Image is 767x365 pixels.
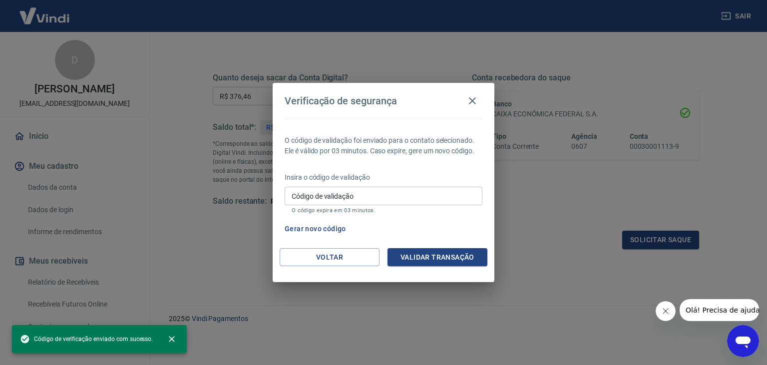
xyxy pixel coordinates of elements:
p: O código de validação foi enviado para o contato selecionado. Ele é válido por 03 minutos. Caso e... [285,135,482,156]
iframe: Botão para abrir a janela de mensagens [727,325,759,357]
p: Insira o código de validação [285,172,482,183]
span: Código de verificação enviado com sucesso. [20,334,153,344]
h4: Verificação de segurança [285,95,397,107]
button: Gerar novo código [281,220,350,238]
iframe: Mensagem da empresa [680,299,759,321]
span: Olá! Precisa de ajuda? [6,7,84,15]
button: Validar transação [387,248,487,267]
iframe: Fechar mensagem [656,301,676,321]
button: close [161,328,183,350]
button: Voltar [280,248,380,267]
p: O código expira em 03 minutos. [292,207,475,214]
